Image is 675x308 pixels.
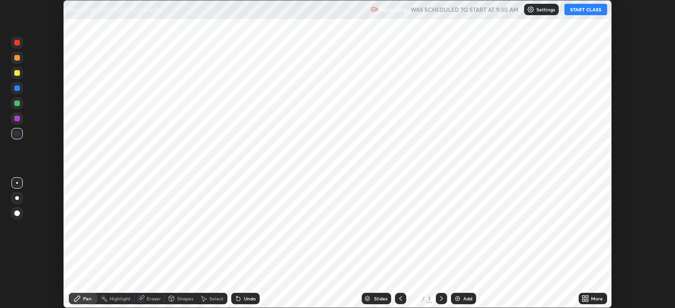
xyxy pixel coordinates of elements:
[527,6,534,13] img: class-settings-icons
[371,6,378,13] img: recording.375f2c34.svg
[536,7,555,12] p: Settings
[411,5,518,14] h5: WAS SCHEDULED TO START AT 9:30 AM
[591,296,603,301] div: More
[83,296,92,301] div: Pen
[110,296,131,301] div: Highlight
[426,294,432,303] div: 1
[69,6,163,13] p: Alcohol [MEDICAL_DATA] and ether
[463,296,472,301] div: Add
[244,296,256,301] div: Undo
[380,6,407,13] p: Recording
[374,296,387,301] div: Slides
[209,296,224,301] div: Select
[564,4,607,15] button: START CLASS
[454,295,461,302] img: add-slide-button
[147,296,161,301] div: Eraser
[177,296,193,301] div: Shapes
[410,296,420,301] div: 1
[422,296,424,301] div: /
